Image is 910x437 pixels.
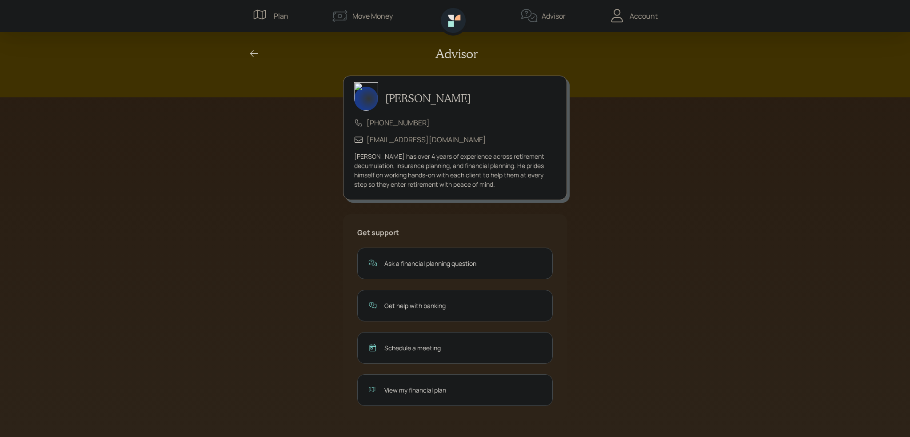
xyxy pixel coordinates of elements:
[542,11,566,21] div: Advisor
[435,46,478,61] h2: Advisor
[630,11,658,21] div: Account
[367,118,430,128] a: [PHONE_NUMBER]
[274,11,288,21] div: Plan
[385,92,471,105] h3: [PERSON_NAME]
[384,385,542,395] div: View my financial plan
[384,301,542,310] div: Get help with banking
[367,135,486,144] a: [EMAIL_ADDRESS][DOMAIN_NAME]
[354,152,556,189] div: [PERSON_NAME] has over 4 years of experience across retirement decumulation, insurance planning, ...
[352,11,393,21] div: Move Money
[384,259,542,268] div: Ask a financial planning question
[354,82,378,111] img: sami-boghos-headshot.png
[384,343,542,353] div: Schedule a meeting
[357,229,553,237] h5: Get support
